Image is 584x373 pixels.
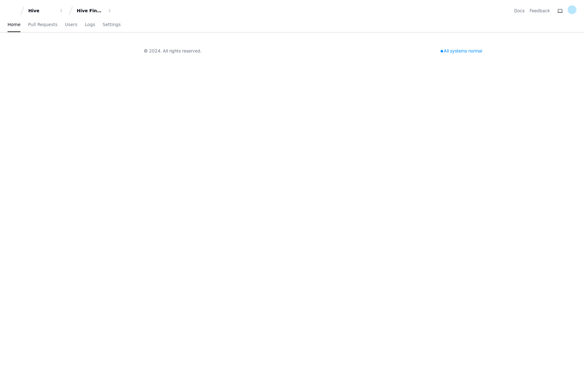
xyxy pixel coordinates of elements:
span: Home [8,23,20,26]
a: Home [8,18,20,32]
a: Users [65,18,77,32]
button: Hive Financial Systems [74,5,114,16]
button: Hive [26,5,66,16]
a: Docs [514,8,525,14]
div: © 2024. All rights reserved. [144,48,202,54]
a: Settings [103,18,120,32]
a: Logs [85,18,95,32]
div: All systems normal [437,47,486,55]
a: Pull Requests [28,18,57,32]
button: Feedback [530,8,550,14]
span: Pull Requests [28,23,57,26]
div: Hive [28,8,55,14]
div: Hive Financial Systems [77,8,104,14]
span: Users [65,23,77,26]
span: Logs [85,23,95,26]
span: Settings [103,23,120,26]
